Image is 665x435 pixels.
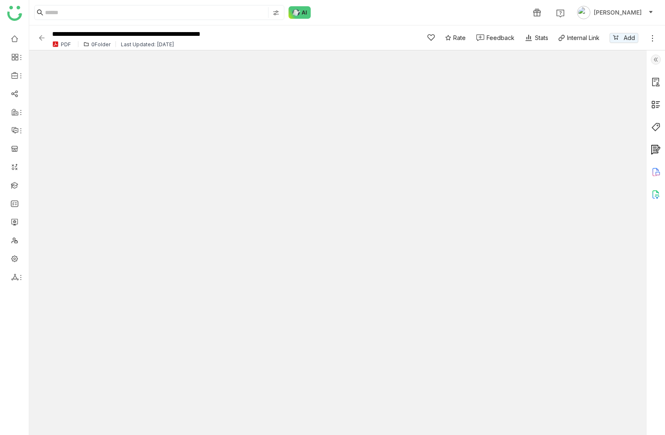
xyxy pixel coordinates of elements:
[289,6,311,19] img: ask-buddy-normal.svg
[487,33,514,42] div: Feedback
[7,6,22,21] img: logo
[594,8,642,17] span: [PERSON_NAME]
[524,34,533,42] img: stats.svg
[577,6,590,19] img: avatar
[61,41,71,47] div: PDF
[83,41,89,47] img: folder.svg
[476,34,484,41] img: feedback-1.svg
[52,41,59,47] img: pdf.svg
[567,33,600,42] div: Internal Link
[575,6,655,19] button: [PERSON_NAME]
[38,34,46,42] img: back
[524,33,548,42] div: Stats
[624,33,635,42] span: Add
[556,9,565,17] img: help.svg
[610,33,638,43] button: Add
[453,33,466,42] span: Rate
[91,41,110,47] div: 0Folder
[121,41,174,47] div: Last Updated: [DATE]
[273,10,279,16] img: search-type.svg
